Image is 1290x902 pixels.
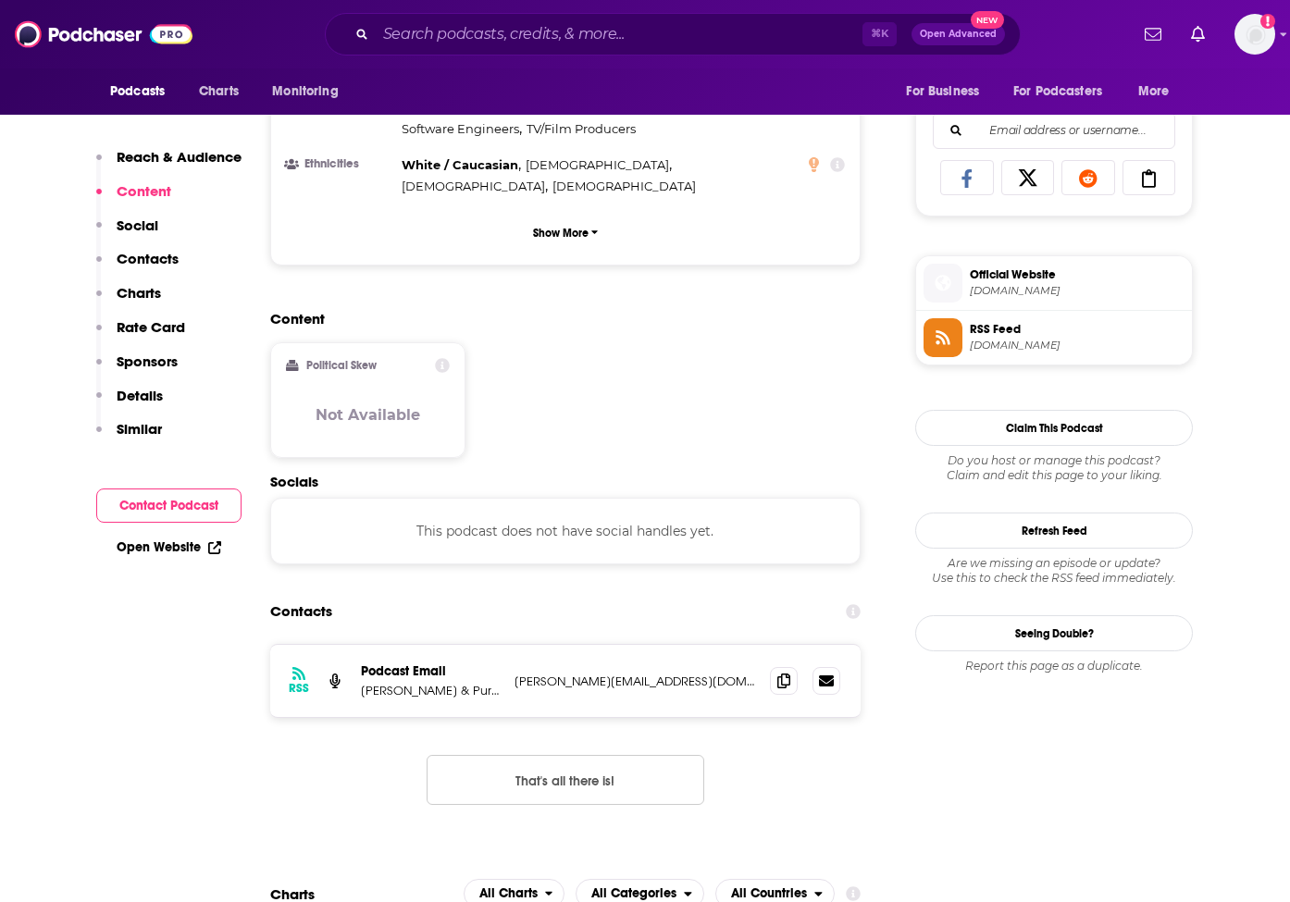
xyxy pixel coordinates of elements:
a: Charts [187,74,250,109]
span: All Categories [591,887,676,900]
button: Open AdvancedNew [912,23,1005,45]
button: Social [96,216,158,251]
span: All Countries [731,887,807,900]
button: Charts [96,284,161,318]
p: Contacts [117,250,179,267]
a: Show notifications dropdown [1137,19,1169,50]
div: This podcast does not have social handles yet. [270,498,861,564]
span: Podcasts [110,79,165,105]
button: Rate Card [96,318,185,352]
p: Social [117,216,158,234]
img: Podchaser - Follow, Share and Rate Podcasts [15,17,192,52]
h2: Socials [270,473,861,490]
button: Show profile menu [1234,14,1275,55]
span: More [1138,79,1170,105]
div: Are we missing an episode or update? Use this to check the RSS feed immediately. [915,556,1193,586]
h2: Contacts [270,594,332,629]
span: Do you host or manage this podcast? [915,453,1193,468]
span: For Podcasters [1013,79,1102,105]
span: For Business [906,79,979,105]
a: Seeing Double? [915,615,1193,651]
span: [DEMOGRAPHIC_DATA] [526,157,669,172]
button: Nothing here. [427,755,704,805]
button: open menu [97,74,189,109]
p: Sponsors [117,352,178,370]
span: All Charts [479,887,538,900]
span: , [402,118,522,140]
button: Details [96,387,163,421]
span: RSS Feed [970,321,1185,338]
button: open menu [893,74,1002,109]
span: Open Advanced [920,30,997,39]
div: Search followers [933,112,1175,149]
a: Copy Link [1123,160,1176,195]
button: Show More [286,216,845,250]
p: Charts [117,284,161,302]
p: Rate Card [117,318,185,336]
button: Reach & Audience [96,148,242,182]
span: Logged in as sarahhallprinc [1234,14,1275,55]
h3: Not Available [316,406,420,424]
span: Official Website [970,266,1185,283]
a: Official Website[DOMAIN_NAME] [924,264,1185,303]
button: Claim This Podcast [915,410,1193,446]
button: open menu [1125,74,1193,109]
div: Search podcasts, credits, & more... [325,13,1021,56]
div: Claim and edit this page to your liking. [915,453,1193,483]
a: Share on Facebook [940,160,994,195]
button: Contact Podcast [96,488,242,523]
p: [PERSON_NAME] & Pursuit Network [361,683,500,698]
p: Podcast Email [361,663,500,679]
h3: RSS [289,681,309,696]
span: , [402,154,521,176]
p: Reach & Audience [117,148,242,166]
p: Content [117,182,171,200]
button: Content [96,182,171,216]
input: Email address or username... [949,113,1160,148]
img: User Profile [1234,14,1275,55]
span: Software Engineers [402,121,519,136]
svg: Add a profile image [1260,14,1275,29]
p: Similar [117,420,162,438]
span: , [526,154,672,176]
span: feeds.megaphone.fm [970,339,1185,352]
div: Report this page as a duplicate. [915,659,1193,673]
span: Monitoring [272,79,338,105]
p: Details [117,387,163,404]
span: TV/Film Producers [527,121,636,136]
span: ⌘ K [862,22,897,46]
h2: Content [270,310,846,327]
button: open menu [1001,74,1129,109]
span: New [971,11,1004,29]
a: Show notifications dropdown [1184,19,1212,50]
h2: Political Skew [306,359,377,372]
button: Sponsors [96,352,178,387]
span: theneuroexperience.com [970,284,1185,298]
span: Charts [199,79,239,105]
a: Open Website [117,539,221,555]
span: [DEMOGRAPHIC_DATA] [552,179,696,193]
input: Search podcasts, credits, & more... [376,19,862,49]
a: Share on Reddit [1061,160,1115,195]
p: [PERSON_NAME][EMAIL_ADDRESS][DOMAIN_NAME] [515,673,755,689]
button: Similar [96,420,162,454]
span: White / Caucasian [402,157,518,172]
span: , [402,176,548,197]
p: Show More [533,227,589,240]
button: open menu [259,74,362,109]
a: RSS Feed[DOMAIN_NAME] [924,318,1185,357]
a: Share on X/Twitter [1001,160,1055,195]
button: Refresh Feed [915,513,1193,549]
h3: Ethnicities [286,158,394,170]
button: Contacts [96,250,179,284]
span: [DEMOGRAPHIC_DATA] [402,179,545,193]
